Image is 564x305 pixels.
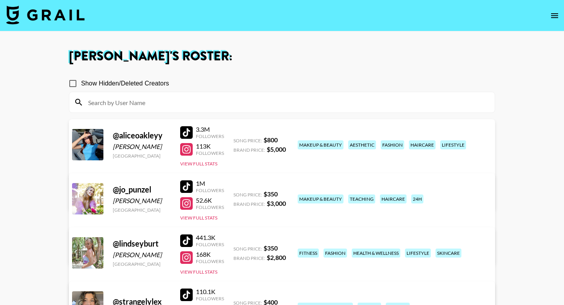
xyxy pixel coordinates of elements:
div: lifestyle [405,249,431,258]
span: Show Hidden/Deleted Creators [81,79,169,88]
div: [PERSON_NAME] [113,143,171,151]
div: [PERSON_NAME] [113,251,171,259]
button: View Full Stats [180,215,217,221]
div: teaching [348,194,375,203]
div: lifestyle [440,140,466,149]
div: makeup & beauty [298,194,343,203]
span: Brand Price: [233,201,265,207]
div: 113K [196,142,224,150]
div: @ aliceoakleyy [113,131,171,140]
div: 168K [196,251,224,258]
div: @ lindseyburt [113,239,171,249]
strong: $ 5,000 [267,145,286,153]
input: Search by User Name [83,96,490,109]
strong: $ 350 [264,244,278,252]
div: fashion [381,140,404,149]
div: fashion [324,249,347,258]
strong: $ 350 [264,190,278,198]
div: haircare [409,140,436,149]
div: @ jo_punzel [113,185,171,194]
div: Followers [196,241,224,247]
div: 441.3K [196,234,224,241]
button: View Full Stats [180,161,217,167]
div: [GEOGRAPHIC_DATA] [113,207,171,213]
div: Followers [196,187,224,193]
div: fitness [298,249,319,258]
span: Brand Price: [233,255,265,261]
span: Song Price: [233,246,262,252]
strong: $ 2,800 [267,254,286,261]
div: [PERSON_NAME] [113,197,171,205]
div: Followers [196,204,224,210]
div: Followers [196,296,224,301]
div: 1M [196,180,224,187]
div: 52.6K [196,196,224,204]
div: 110.1K [196,288,224,296]
strong: $ 800 [264,136,278,143]
div: Followers [196,150,224,156]
strong: $ 3,000 [267,200,286,207]
button: open drawer [547,8,562,24]
img: Grail Talent [6,5,85,24]
div: health & wellness [352,249,400,258]
div: [GEOGRAPHIC_DATA] [113,261,171,267]
div: Followers [196,258,224,264]
span: Song Price: [233,138,262,143]
div: 3.3M [196,125,224,133]
div: [GEOGRAPHIC_DATA] [113,153,171,159]
div: skincare [436,249,461,258]
h1: [PERSON_NAME] 's Roster: [69,50,495,63]
button: View Full Stats [180,269,217,275]
div: aesthetic [348,140,376,149]
span: Song Price: [233,192,262,198]
div: makeup & beauty [298,140,343,149]
div: Followers [196,133,224,139]
span: Brand Price: [233,147,265,153]
div: 24h [411,194,423,203]
div: haircare [380,194,407,203]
